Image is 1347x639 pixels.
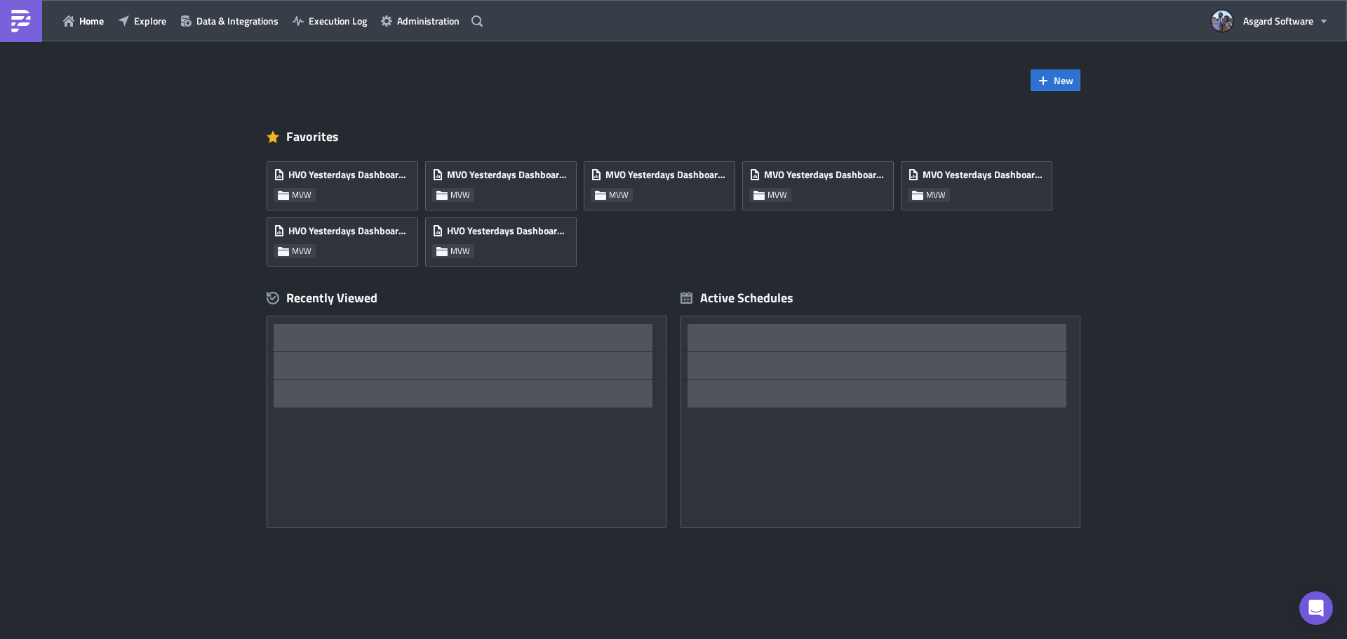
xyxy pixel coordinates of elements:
[609,189,629,201] span: MVW
[764,168,886,181] span: MVO Yesterdays Dashboard EST
[134,13,166,28] span: Explore
[450,189,470,201] span: MVW
[374,10,467,32] button: Administration
[1210,9,1234,33] img: Avatar
[447,168,569,181] span: MVO Yesterdays Dashboard PST
[926,189,946,201] span: MVW
[173,10,286,32] button: Data & Integrations
[267,288,666,309] div: Recently Viewed
[425,210,584,267] a: HVO Yesterdays Dashboard [US_STATE]MVW
[1243,13,1313,28] span: Asgard Software
[923,168,1045,181] span: MVO Yesterdays Dashboard EU
[292,189,311,201] span: MVW
[10,10,32,32] img: PushMetrics
[111,10,173,32] button: Explore
[1299,591,1333,625] div: Open Intercom Messenger
[681,290,793,306] div: Active Schedules
[286,10,374,32] button: Execution Log
[267,154,425,210] a: HVO Yesterdays Dashboard ESTMVW
[1054,73,1073,88] span: New
[56,10,111,32] button: Home
[605,168,728,181] span: MVO Yesterdays Dashboard [US_STATE]
[768,189,787,201] span: MVW
[425,154,584,210] a: MVO Yesterdays Dashboard PSTMVW
[79,13,104,28] span: Home
[292,245,311,257] span: MVW
[288,224,410,237] span: HVO Yesterdays Dashboard PST
[397,13,460,28] span: Administration
[196,13,279,28] span: Data & Integrations
[267,210,425,267] a: HVO Yesterdays Dashboard PSTMVW
[288,168,410,181] span: HVO Yesterdays Dashboard EST
[450,245,470,257] span: MVW
[1203,6,1336,36] button: Asgard Software
[901,154,1059,210] a: MVO Yesterdays Dashboard EUMVW
[309,13,367,28] span: Execution Log
[267,126,1080,147] div: Favorites
[742,154,901,210] a: MVO Yesterdays Dashboard ESTMVW
[584,154,742,210] a: MVO Yesterdays Dashboard [US_STATE]MVW
[447,224,569,237] span: HVO Yesterdays Dashboard [US_STATE]
[1031,69,1080,91] button: New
